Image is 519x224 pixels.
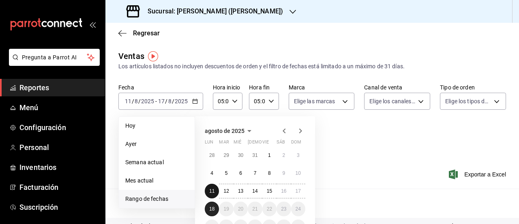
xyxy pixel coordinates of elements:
button: 24 de agosto de 2025 [291,202,305,216]
label: Marca [289,85,355,90]
input: -- [124,98,132,104]
abbr: 6 de agosto de 2025 [239,170,242,176]
abbr: 22 de agosto de 2025 [267,206,272,212]
label: Hora fin [249,85,279,90]
span: / [165,98,167,104]
abbr: 11 de agosto de 2025 [209,188,214,194]
abbr: 13 de agosto de 2025 [238,188,243,194]
span: Elige los tipos de orden [445,97,491,105]
abbr: 2 de agosto de 2025 [282,152,285,158]
span: / [138,98,141,104]
abbr: martes [219,139,229,148]
abbr: sábado [277,139,285,148]
button: 5 de agosto de 2025 [219,166,233,181]
abbr: 4 de agosto de 2025 [210,170,213,176]
span: Elige las marcas [294,97,335,105]
span: Menú [19,102,99,113]
input: -- [168,98,172,104]
span: Mes actual [125,176,188,185]
span: Pregunta a Parrot AI [22,53,87,62]
button: agosto de 2025 [205,126,254,136]
span: Configuración [19,122,99,133]
abbr: 17 de agosto de 2025 [296,188,301,194]
div: Ventas [118,50,144,62]
span: Suscripción [19,202,99,213]
abbr: 1 de agosto de 2025 [268,152,271,158]
span: Personal [19,142,99,153]
button: 4 de agosto de 2025 [205,166,219,181]
div: Los artículos listados no incluyen descuentos de orden y el filtro de fechas está limitado a un m... [118,62,506,71]
abbr: 18 de agosto de 2025 [209,206,214,212]
abbr: lunes [205,139,213,148]
button: 1 de agosto de 2025 [262,148,277,163]
abbr: 31 de julio de 2025 [252,152,257,158]
abbr: 12 de agosto de 2025 [223,188,229,194]
button: 7 de agosto de 2025 [248,166,262,181]
abbr: viernes [262,139,269,148]
abbr: 5 de agosto de 2025 [225,170,228,176]
button: 28 de julio de 2025 [205,148,219,163]
abbr: 9 de agosto de 2025 [282,170,285,176]
button: 12 de agosto de 2025 [219,184,233,198]
label: Tipo de orden [440,85,506,90]
label: Hora inicio [213,85,242,90]
span: - [155,98,157,104]
button: 31 de julio de 2025 [248,148,262,163]
span: / [132,98,134,104]
button: 20 de agosto de 2025 [234,202,248,216]
abbr: 20 de agosto de 2025 [238,206,243,212]
button: 18 de agosto de 2025 [205,202,219,216]
button: 13 de agosto de 2025 [234,184,248,198]
abbr: domingo [291,139,301,148]
button: 16 de agosto de 2025 [277,184,291,198]
button: open_drawer_menu [89,21,96,28]
abbr: 19 de agosto de 2025 [223,206,229,212]
label: Fecha [118,85,203,90]
button: Regresar [118,29,160,37]
button: 15 de agosto de 2025 [262,184,277,198]
abbr: 7 de agosto de 2025 [254,170,257,176]
span: agosto de 2025 [205,128,244,134]
button: 17 de agosto de 2025 [291,184,305,198]
input: ---- [174,98,188,104]
button: 30 de julio de 2025 [234,148,248,163]
button: Exportar a Excel [450,170,506,179]
button: 2 de agosto de 2025 [277,148,291,163]
button: 19 de agosto de 2025 [219,202,233,216]
abbr: 21 de agosto de 2025 [252,206,257,212]
input: ---- [141,98,154,104]
h3: Sucursal: [PERSON_NAME] ([PERSON_NAME]) [141,7,283,16]
input: -- [134,98,138,104]
abbr: miércoles [234,139,241,148]
button: 10 de agosto de 2025 [291,166,305,181]
abbr: 24 de agosto de 2025 [296,206,301,212]
button: 29 de julio de 2025 [219,148,233,163]
button: 22 de agosto de 2025 [262,202,277,216]
button: 21 de agosto de 2025 [248,202,262,216]
a: Pregunta a Parrot AI [6,59,100,67]
button: 8 de agosto de 2025 [262,166,277,181]
abbr: 8 de agosto de 2025 [268,170,271,176]
input: -- [158,98,165,104]
span: / [172,98,174,104]
span: Inventarios [19,162,99,173]
abbr: 29 de julio de 2025 [223,152,229,158]
abbr: 30 de julio de 2025 [238,152,243,158]
span: Hoy [125,122,188,130]
span: Elige los canales de venta [369,97,415,105]
span: Reportes [19,82,99,93]
span: Facturación [19,182,99,193]
abbr: 10 de agosto de 2025 [296,170,301,176]
button: 23 de agosto de 2025 [277,202,291,216]
abbr: 3 de agosto de 2025 [297,152,300,158]
abbr: 23 de agosto de 2025 [281,206,286,212]
abbr: jueves [248,139,296,148]
span: Semana actual [125,158,188,167]
button: Pregunta a Parrot AI [9,49,100,66]
button: 11 de agosto de 2025 [205,184,219,198]
button: 14 de agosto de 2025 [248,184,262,198]
abbr: 14 de agosto de 2025 [252,188,257,194]
button: 3 de agosto de 2025 [291,148,305,163]
button: 6 de agosto de 2025 [234,166,248,181]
